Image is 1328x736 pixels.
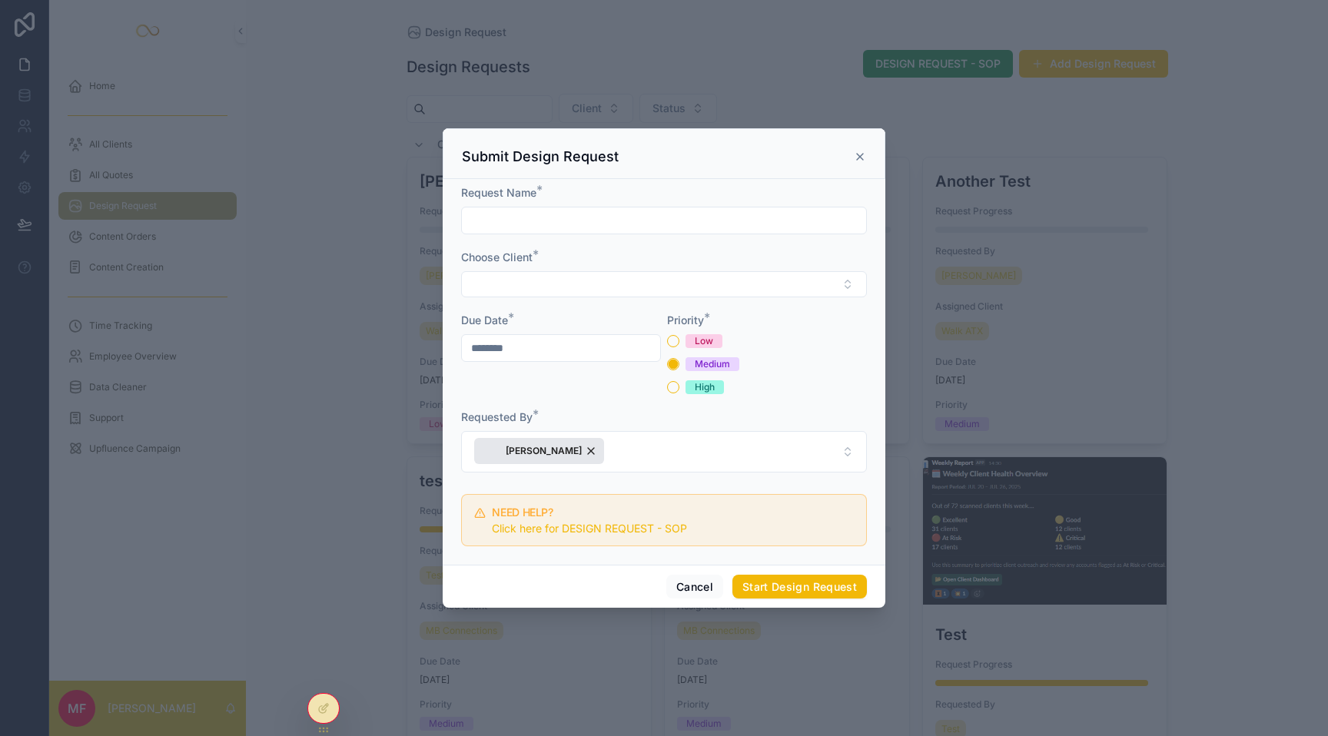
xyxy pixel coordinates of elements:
[666,575,723,599] button: Cancel
[462,148,619,166] h3: Submit Design Request
[667,313,704,327] span: Priority
[461,431,867,472] button: Select Button
[461,250,533,264] span: Choose Client
[695,380,715,394] div: High
[506,445,582,457] span: [PERSON_NAME]
[461,186,536,199] span: Request Name
[474,438,604,466] button: Unselect 23
[492,521,854,536] div: [Click here for DESIGN REQUEST - SOP](https://docs.google.com/document/d/1J_SVCwKVCU11enq0aD4WX1Z...
[461,271,867,297] button: Select Button
[695,334,713,348] div: Low
[461,410,533,423] span: Requested By
[732,575,867,599] button: Start Design Request
[695,357,730,371] div: Medium
[492,507,854,518] h5: NEED HELP?
[492,522,687,535] a: Click here for DESIGN REQUEST - SOP
[461,313,508,327] span: Due Date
